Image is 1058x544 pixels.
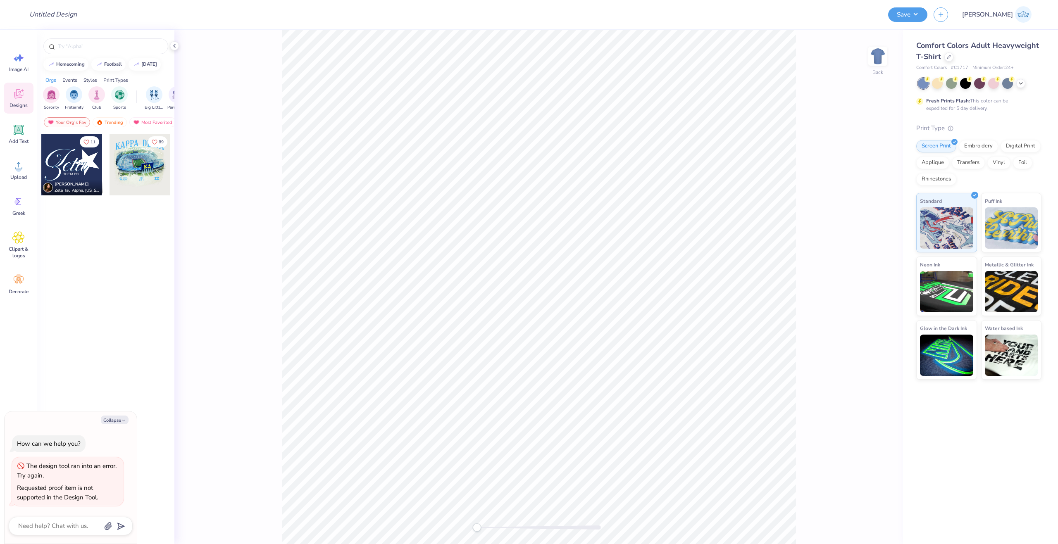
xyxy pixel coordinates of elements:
span: [PERSON_NAME] [962,10,1013,19]
div: The design tool ran into an error. Try again. [17,462,117,480]
span: Parent's Weekend [167,105,186,111]
span: Sorority [44,105,59,111]
div: How can we help you? [17,439,81,448]
span: Image AI [9,66,29,73]
span: 11 [91,140,95,144]
span: Club [92,105,101,111]
button: filter button [145,86,164,111]
div: Accessibility label [473,523,481,532]
div: filter for Sports [111,86,128,111]
div: Applique [916,157,949,169]
span: Metallic & Glitter Ink [985,260,1034,269]
span: Minimum Order: 24 + [972,64,1014,71]
div: Vinyl [987,157,1010,169]
button: Like [148,136,167,147]
div: Print Types [103,76,128,84]
div: Your Org's Fav [44,117,90,127]
img: trend_line.gif [48,62,55,67]
img: Sorority Image [47,90,56,100]
img: Big Little Reveal Image [150,90,159,100]
img: Fraternity Image [69,90,79,100]
div: filter for Parent's Weekend [167,86,186,111]
button: Collapse [101,416,129,424]
img: Sports Image [115,90,124,100]
img: trending.gif [96,119,103,125]
img: Josephine Amber Orros [1015,6,1032,23]
button: Save [888,7,927,22]
span: Decorate [9,288,29,295]
span: Glow in the Dark Ink [920,324,967,333]
img: Back [870,48,886,64]
div: football [104,62,122,67]
span: Puff Ink [985,197,1002,205]
img: Club Image [92,90,101,100]
span: Zeta Tau Alpha, [US_STATE][GEOGRAPHIC_DATA] [55,188,99,194]
button: filter button [65,86,83,111]
div: Digital Print [1001,140,1041,152]
img: Parent's Weekend Image [172,90,182,100]
div: Rhinestones [916,173,956,185]
div: Print Type [916,124,1041,133]
div: filter for Fraternity [65,86,83,111]
button: filter button [88,86,105,111]
div: Most Favorited [129,117,176,127]
img: Standard [920,207,973,249]
img: Neon Ink [920,271,973,312]
div: Orgs [45,76,56,84]
span: Designs [10,102,28,109]
button: filter button [167,86,186,111]
span: # C1717 [951,64,968,71]
span: Clipart & logos [5,246,32,259]
span: [PERSON_NAME] [55,181,89,187]
div: Transfers [952,157,985,169]
img: Glow in the Dark Ink [920,335,973,376]
span: Water based Ink [985,324,1023,333]
span: Fraternity [65,105,83,111]
button: football [91,58,126,71]
div: Events [62,76,77,84]
div: filter for Big Little Reveal [145,86,164,111]
span: Sports [113,105,126,111]
img: trend_line.gif [133,62,140,67]
span: 89 [159,140,164,144]
span: Greek [12,210,25,216]
img: Puff Ink [985,207,1038,249]
span: Standard [920,197,942,205]
div: halloween [141,62,157,67]
div: Screen Print [916,140,956,152]
button: [DATE] [129,58,161,71]
img: Water based Ink [985,335,1038,376]
div: Embroidery [959,140,998,152]
div: Back [872,69,883,76]
div: Requested proof item is not supported in the Design Tool. [17,484,98,501]
img: most_fav.gif [48,119,54,125]
div: filter for Club [88,86,105,111]
span: Comfort Colors [916,64,947,71]
img: most_fav.gif [133,119,140,125]
div: Styles [83,76,97,84]
div: Trending [93,117,127,127]
span: Big Little Reveal [145,105,164,111]
span: Comfort Colors Adult Heavyweight T-Shirt [916,40,1039,62]
div: homecoming [56,62,85,67]
input: Untitled Design [23,6,83,23]
span: Neon Ink [920,260,940,269]
button: homecoming [43,58,88,71]
div: filter for Sorority [43,86,60,111]
span: Add Text [9,138,29,145]
div: This color can be expedited for 5 day delivery. [926,97,1028,112]
a: [PERSON_NAME] [958,6,1035,23]
strong: Fresh Prints Flash: [926,97,970,104]
div: Foil [1013,157,1032,169]
img: trend_line.gif [96,62,102,67]
button: filter button [111,86,128,111]
button: filter button [43,86,60,111]
img: Metallic & Glitter Ink [985,271,1038,312]
span: Upload [10,174,27,181]
button: Like [80,136,99,147]
input: Try "Alpha" [57,42,163,50]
